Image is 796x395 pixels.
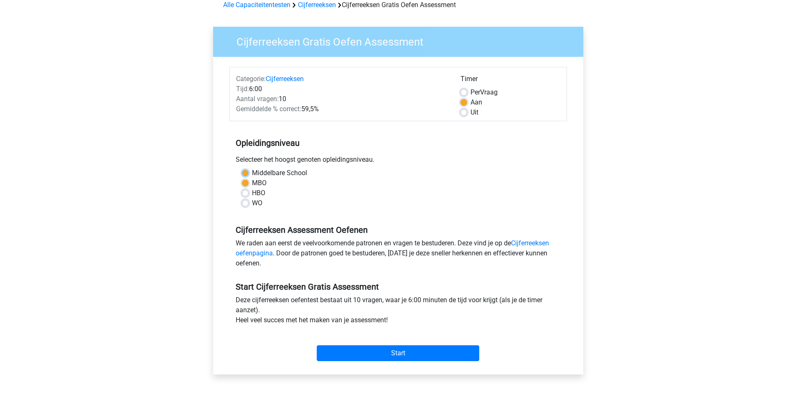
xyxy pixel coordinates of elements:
[230,104,454,114] div: 59,5%
[470,87,498,97] label: Vraag
[252,198,262,208] label: WO
[252,188,265,198] label: HBO
[236,105,301,113] span: Gemiddelde % correct:
[236,95,279,103] span: Aantal vragen:
[460,74,560,87] div: Timer
[230,84,454,94] div: 6:00
[226,32,577,48] h3: Cijferreeksen Gratis Oefen Assessment
[223,1,290,9] a: Alle Capaciteitentesten
[229,295,567,329] div: Deze cijferreeksen oefentest bestaat uit 10 vragen, waar je 6:00 minuten de tijd voor krijgt (als...
[470,88,480,96] span: Per
[252,178,267,188] label: MBO
[236,85,249,93] span: Tijd:
[470,97,482,107] label: Aan
[266,75,304,83] a: Cijferreeksen
[229,155,567,168] div: Selecteer het hoogst genoten opleidingsniveau.
[470,107,478,117] label: Uit
[317,345,479,361] input: Start
[236,75,266,83] span: Categorie:
[236,282,561,292] h5: Start Cijferreeksen Gratis Assessment
[252,168,307,178] label: Middelbare School
[230,94,454,104] div: 10
[236,135,561,151] h5: Opleidingsniveau
[298,1,336,9] a: Cijferreeksen
[229,238,567,272] div: We raden aan eerst de veelvoorkomende patronen en vragen te bestuderen. Deze vind je op de . Door...
[236,225,561,235] h5: Cijferreeksen Assessment Oefenen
